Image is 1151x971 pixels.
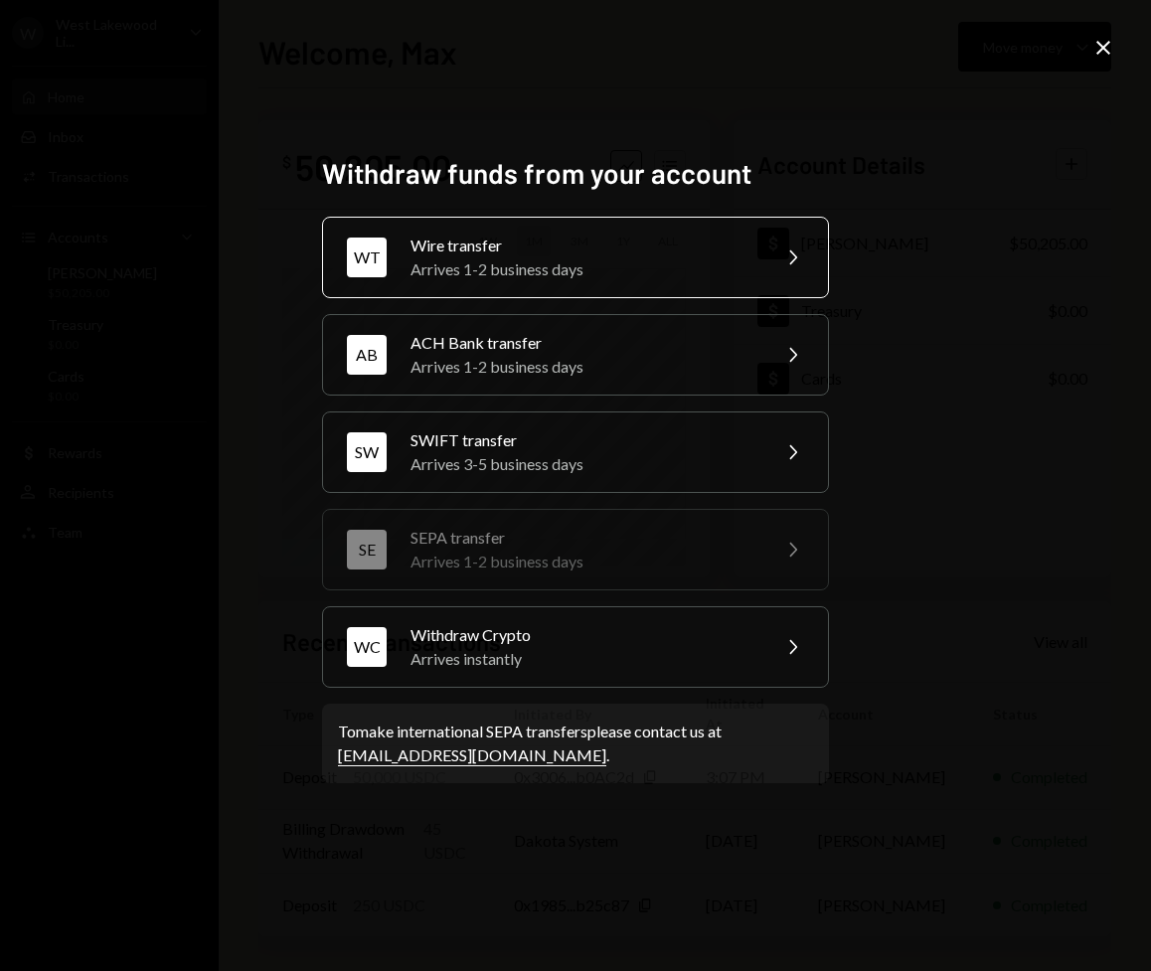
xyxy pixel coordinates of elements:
div: Wire transfer [411,234,756,257]
div: SW [347,432,387,472]
div: Arrives instantly [411,647,756,671]
div: Arrives 1-2 business days [411,550,756,573]
button: WTWire transferArrives 1-2 business days [322,217,829,298]
div: Arrives 1-2 business days [411,257,756,281]
div: To make international SEPA transfers please contact us at . [338,720,813,767]
div: SWIFT transfer [411,428,756,452]
button: SWSWIFT transferArrives 3-5 business days [322,411,829,493]
div: SE [347,530,387,569]
h2: Withdraw funds from your account [322,154,829,193]
a: [EMAIL_ADDRESS][DOMAIN_NAME] [338,745,606,766]
button: ABACH Bank transferArrives 1-2 business days [322,314,829,396]
div: AB [347,335,387,375]
div: Withdraw Crypto [411,623,756,647]
div: Arrives 1-2 business days [411,355,756,379]
button: SESEPA transferArrives 1-2 business days [322,509,829,590]
div: ACH Bank transfer [411,331,756,355]
div: WC [347,627,387,667]
div: SEPA transfer [411,526,756,550]
div: Arrives 3-5 business days [411,452,756,476]
button: WCWithdraw CryptoArrives instantly [322,606,829,688]
div: WT [347,238,387,277]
